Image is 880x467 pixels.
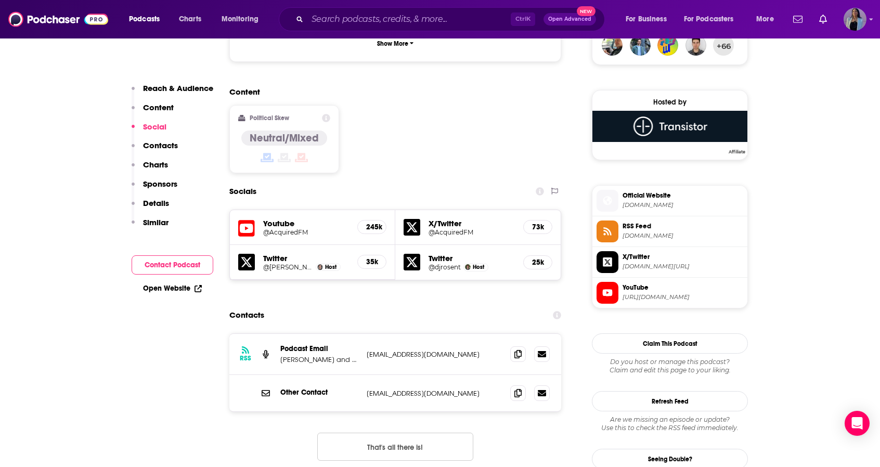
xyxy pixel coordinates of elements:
button: Content [132,102,174,122]
h2: Contacts [229,305,264,325]
button: Show More [238,34,552,53]
button: Social [132,122,166,141]
span: For Podcasters [684,12,734,27]
span: Ctrl K [511,12,535,26]
p: Details [143,198,169,208]
a: Official Website[DOMAIN_NAME] [597,190,743,212]
button: Reach & Audience [132,83,213,102]
p: Charts [143,160,168,170]
span: RSS Feed [623,222,743,231]
p: Sponsors [143,179,177,189]
button: open menu [122,11,173,28]
a: @[PERSON_NAME] [263,263,313,271]
span: https://www.youtube.com/@AcquiredFM [623,293,743,301]
div: Hosted by [592,98,747,107]
button: Similar [132,217,169,237]
a: Open Website [143,284,202,293]
p: Contacts [143,140,178,150]
img: young_mete [685,35,706,56]
button: open menu [618,11,680,28]
a: Show notifications dropdown [815,10,831,28]
h5: Twitter [263,253,349,263]
p: Podcast Email [280,344,358,353]
img: User Profile [844,8,866,31]
h5: Twitter [429,253,515,263]
span: Do you host or manage this podcast? [592,358,748,366]
button: Open AdvancedNew [543,13,596,25]
button: Contact Podcast [132,255,213,275]
a: Transistor [592,111,747,153]
p: [EMAIL_ADDRESS][DOMAIN_NAME] [367,350,502,359]
div: Claim and edit this page to your liking. [592,358,748,374]
button: Contacts [132,140,178,160]
button: Charts [132,160,168,179]
span: For Business [626,12,667,27]
p: Reach & Audience [143,83,213,93]
h5: Youtube [263,218,349,228]
img: INRI81216 [657,35,678,56]
span: Official Website [623,191,743,200]
button: open menu [677,11,749,28]
a: RSS Feed[DOMAIN_NAME] [597,220,743,242]
h5: 245k [366,223,378,231]
img: Podchaser - Follow, Share and Rate Podcasts [8,9,108,29]
button: Show profile menu [844,8,866,31]
h5: 25k [532,258,543,267]
img: joao [630,35,651,56]
img: Transistor [592,111,747,142]
div: Search podcasts, credits, & more... [289,7,615,31]
button: Sponsors [132,179,177,198]
span: Host [325,264,337,270]
img: Ben Gilbert [317,264,323,270]
button: open menu [214,11,272,28]
h3: RSS [240,354,251,362]
p: Similar [143,217,169,227]
button: open menu [749,11,787,28]
h5: 73k [532,223,543,231]
button: Details [132,198,169,217]
h5: X/Twitter [429,218,515,228]
img: David Rosenthal [465,264,471,270]
span: Podcasts [129,12,160,27]
a: @djrosent [429,263,461,271]
a: Charts [172,11,208,28]
h2: Content [229,87,553,97]
h4: Neutral/Mixed [250,132,319,145]
span: More [756,12,774,27]
p: [PERSON_NAME] and [PERSON_NAME] [280,355,358,364]
span: Logged in as maria.pina [844,8,866,31]
img: lassej [602,35,623,56]
span: Host [473,264,484,270]
p: Content [143,102,174,112]
a: @AcquiredFM [263,228,349,236]
h2: Socials [229,181,256,201]
h5: 35k [366,257,378,266]
p: [EMAIL_ADDRESS][DOMAIN_NAME] [367,389,502,398]
button: Claim This Podcast [592,333,748,354]
button: Refresh Feed [592,391,748,411]
span: New [577,6,596,16]
a: Show notifications dropdown [789,10,807,28]
span: X/Twitter [623,252,743,262]
p: Show More [377,40,408,47]
div: Are we missing an episode or update? Use this to check the RSS feed immediately. [592,416,748,432]
a: X/Twitter[DOMAIN_NAME][URL] [597,251,743,273]
span: feeds.transistor.fm [623,232,743,240]
span: Affiliate [727,149,747,155]
span: Monitoring [222,12,258,27]
p: Other Contact [280,388,358,397]
span: Charts [179,12,201,27]
a: @AcquiredFM [429,228,515,236]
span: twitter.com/AcquiredFM [623,263,743,270]
h2: Political Skew [250,114,289,122]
